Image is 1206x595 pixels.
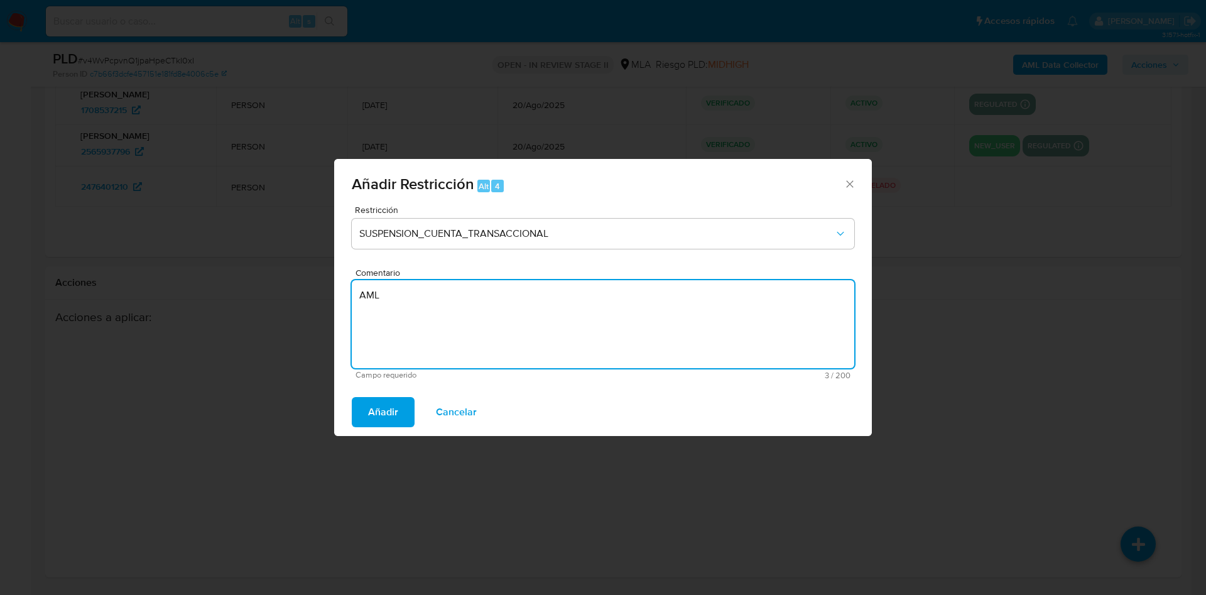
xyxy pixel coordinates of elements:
span: Añadir [368,398,398,426]
span: Restricción [355,205,857,214]
span: SUSPENSION_CUENTA_TRANSACCIONAL [359,227,834,240]
span: Alt [479,180,489,192]
span: 4 [495,180,500,192]
span: Cancelar [436,398,477,426]
span: Añadir Restricción [352,173,474,195]
span: Campo requerido [356,371,603,379]
button: Cerrar ventana [844,178,855,189]
span: Máximo 200 caracteres [603,371,850,379]
span: Comentario [356,268,858,278]
button: Restriction [352,219,854,249]
button: Cancelar [420,397,493,427]
button: Añadir [352,397,415,427]
textarea: AML [352,280,854,368]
